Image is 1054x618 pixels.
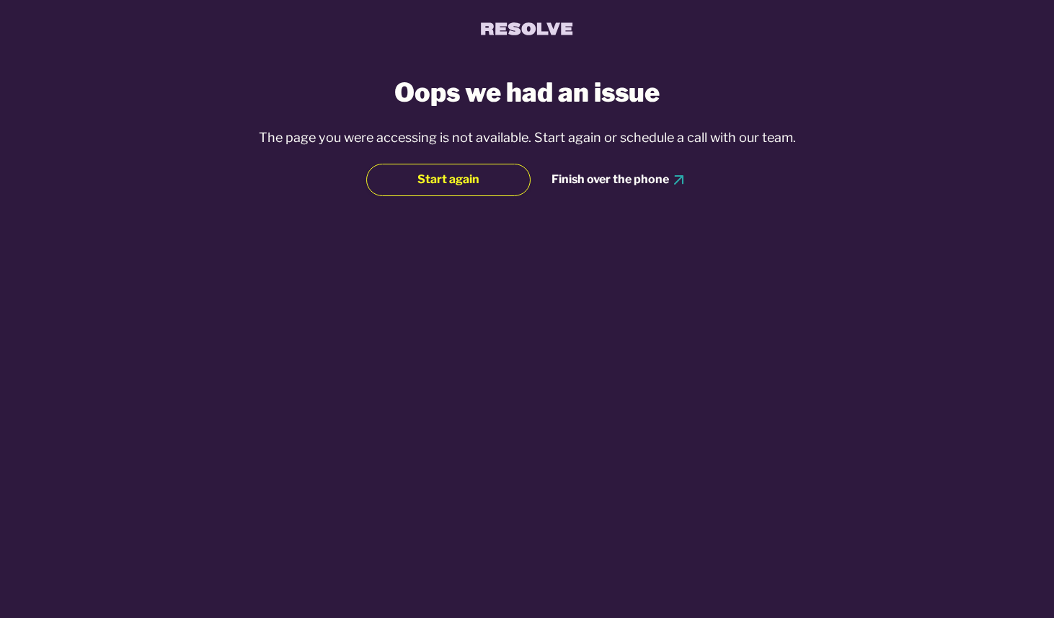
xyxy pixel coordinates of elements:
[552,172,669,187] div: Finish over the phone
[366,164,531,195] button: Start again
[259,69,796,117] h2: Oops we had an issue
[551,170,688,189] button: Finish over the phone
[259,128,796,146] div: The page you were accessing is not available. Start again or schedule a call with our team.
[417,172,479,187] span: Start again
